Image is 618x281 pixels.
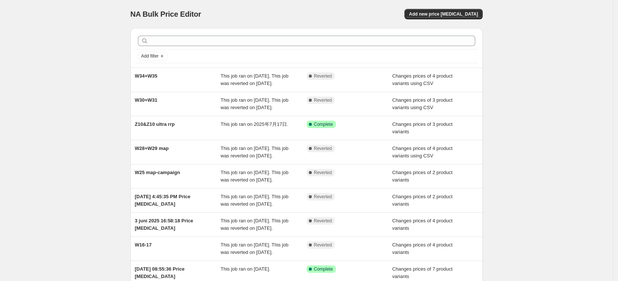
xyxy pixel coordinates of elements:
[314,97,332,103] span: Reverted
[221,73,288,86] span: This job ran on [DATE]. This job was reverted on [DATE].
[392,97,453,110] span: Changes prices of 3 product variants using CSV
[221,194,288,207] span: This job ran on [DATE]. This job was reverted on [DATE].
[135,194,191,207] span: [DATE] 4:45:35 PM Price [MEDICAL_DATA]
[392,121,453,134] span: Changes prices of 3 product variants
[314,170,332,176] span: Reverted
[314,73,332,79] span: Reverted
[314,218,332,224] span: Reverted
[392,170,453,183] span: Changes prices of 2 product variants
[135,170,180,175] span: W25 map-campaign
[135,73,158,79] span: W34+W35
[314,266,333,272] span: Complete
[392,194,453,207] span: Changes prices of 2 product variants
[314,194,332,200] span: Reverted
[135,218,194,231] span: 3 juni 2025 16:58:18 Price [MEDICAL_DATA]
[392,73,453,86] span: Changes prices of 4 product variants using CSV
[314,242,332,248] span: Reverted
[221,146,288,159] span: This job ran on [DATE]. This job was reverted on [DATE].
[141,53,159,59] span: Add filter
[221,97,288,110] span: This job ran on [DATE]. This job was reverted on [DATE].
[135,266,185,279] span: [DATE] 08:55:36 Price [MEDICAL_DATA]
[314,146,332,151] span: Reverted
[130,10,201,18] span: NA Bulk Price Editor
[409,11,478,17] span: Add new price [MEDICAL_DATA]
[221,266,270,272] span: This job ran on [DATE].
[392,242,453,255] span: Changes prices of 4 product variants
[221,121,288,127] span: This job ran on 2025年7月17日.
[135,242,152,248] span: W16-17
[135,121,175,127] span: Z10&Z10 ultra rrp
[392,218,453,231] span: Changes prices of 4 product variants
[221,170,288,183] span: This job ran on [DATE]. This job was reverted on [DATE].
[392,146,453,159] span: Changes prices of 4 product variants using CSV
[135,146,169,151] span: W28+W29 map
[221,218,288,231] span: This job ran on [DATE]. This job was reverted on [DATE].
[404,9,482,19] button: Add new price [MEDICAL_DATA]
[392,266,453,279] span: Changes prices of 7 product variants
[135,97,158,103] span: W30+W31
[138,52,168,61] button: Add filter
[221,242,288,255] span: This job ran on [DATE]. This job was reverted on [DATE].
[314,121,333,127] span: Complete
